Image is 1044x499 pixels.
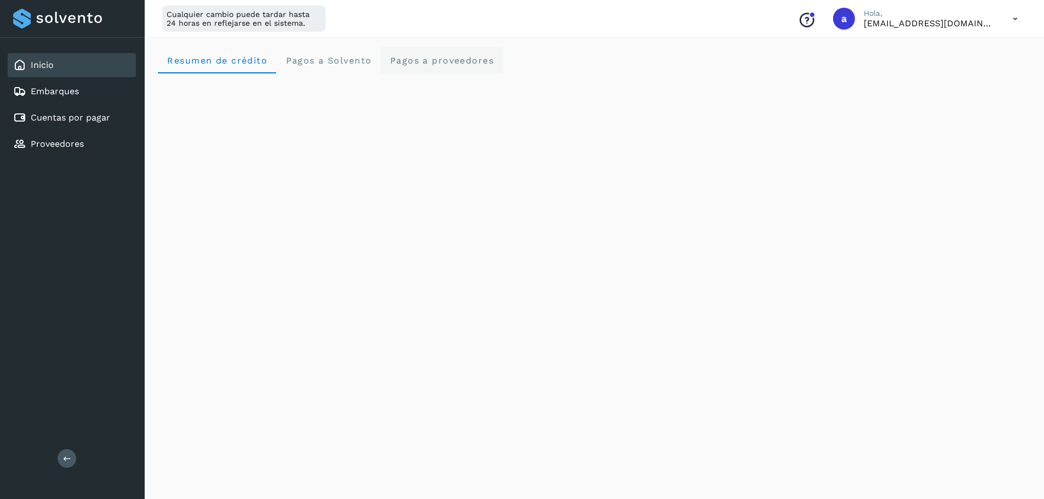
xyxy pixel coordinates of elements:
[285,55,372,66] span: Pagos a Solvento
[8,106,136,130] div: Cuentas por pagar
[389,55,494,66] span: Pagos a proveedores
[8,132,136,156] div: Proveedores
[864,18,995,28] p: administracion@aplogistica.com
[31,112,110,123] a: Cuentas por pagar
[31,60,54,70] a: Inicio
[167,55,267,66] span: Resumen de crédito
[31,139,84,149] a: Proveedores
[162,5,326,32] div: Cualquier cambio puede tardar hasta 24 horas en reflejarse en el sistema.
[864,9,995,18] p: Hola,
[8,53,136,77] div: Inicio
[31,86,79,96] a: Embarques
[8,79,136,104] div: Embarques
